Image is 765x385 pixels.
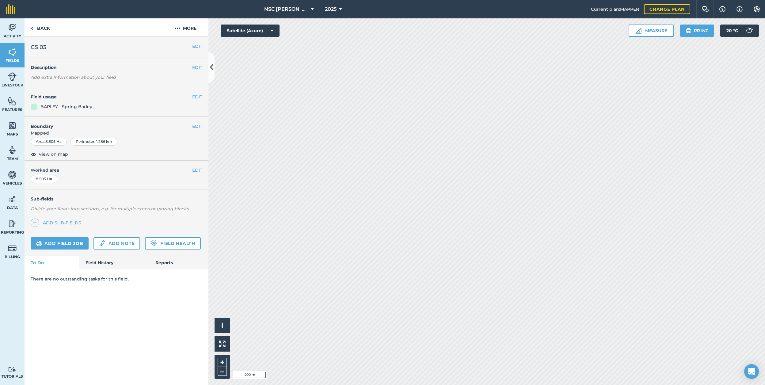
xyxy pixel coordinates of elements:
[8,146,17,155] img: svg+xml;base64,PD94bWwgdmVyc2lvbj0iMS4wIiBlbmNvZGluZz0idXRmLTgiPz4KPCEtLSBHZW5lcmF0b3I6IEFkb2JlIE...
[192,167,202,173] button: EDIT
[264,6,308,13] span: NSC [PERSON_NAME]
[702,6,709,12] img: Two speech bubbles overlapping with the left bubble in the forefront
[192,64,202,71] button: EDIT
[8,48,17,57] img: svg+xml;base64,PHN2ZyB4bWxucz0iaHR0cDovL3d3dy53My5vcmcvMjAwMC9zdmciIHdpZHRoPSI1NiIgaGVpZ2h0PSI2MC...
[145,237,200,250] a: Field Health
[31,43,46,51] span: CS 03
[8,195,17,204] img: svg+xml;base64,PD94bWwgdmVyc2lvbj0iMS4wIiBlbmNvZGluZz0idXRmLTgiPz4KPCEtLSBHZW5lcmF0b3I6IEFkb2JlIE...
[31,219,84,227] a: Add sub-fields
[221,25,280,37] button: Satellite (Azure)
[686,27,691,34] img: svg+xml;base64,PHN2ZyB4bWxucz0iaHR0cDovL3d3dy53My5vcmcvMjAwMC9zdmciIHdpZHRoPSIxOSIgaGVpZ2h0PSIyNC...
[31,138,67,146] div: Area : 8.505 Ha
[31,74,116,80] em: Add extra information about your field
[221,322,223,329] span: i
[192,43,202,50] button: EDIT
[8,23,17,32] img: svg+xml;base64,PD94bWwgdmVyc2lvbj0iMS4wIiBlbmNvZGluZz0idXRmLTgiPz4KPCEtLSBHZW5lcmF0b3I6IEFkb2JlIE...
[31,93,192,100] h4: Field usage
[25,256,79,269] a: To-Do
[31,151,36,158] img: svg+xml;base64,PHN2ZyB4bWxucz0iaHR0cDovL3d3dy53My5vcmcvMjAwMC9zdmciIHdpZHRoPSIxOCIgaGVpZ2h0PSIyNC...
[753,6,760,12] img: A cog icon
[644,4,690,14] a: Change plan
[33,219,37,227] img: svg+xml;base64,PHN2ZyB4bWxucz0iaHR0cDovL3d3dy53My5vcmcvMjAwMC9zdmciIHdpZHRoPSIxNCIgaGVpZ2h0PSIyNC...
[25,18,56,36] a: Back
[93,237,140,250] a: Add note
[149,256,208,269] a: Reports
[719,6,726,12] img: A question mark icon
[192,93,202,100] button: EDIT
[31,151,68,158] button: View on map
[192,123,202,130] button: EDIT
[39,151,68,158] span: View on map
[40,103,92,110] div: BARLEY - Spring Barley
[743,25,755,37] img: svg+xml;base64,PD94bWwgdmVyc2lvbj0iMS4wIiBlbmNvZGluZz0idXRmLTgiPz4KPCEtLSBHZW5lcmF0b3I6IEFkb2JlIE...
[219,341,226,347] img: Four arrows, one pointing top left, one top right, one bottom right and the last bottom left
[629,25,674,37] button: Measure
[31,237,89,250] a: Add field job
[31,167,202,173] span: Worked area
[8,121,17,130] img: svg+xml;base64,PHN2ZyB4bWxucz0iaHR0cDovL3d3dy53My5vcmcvMjAwMC9zdmciIHdpZHRoPSI1NiIgaGVpZ2h0PSI2MC...
[79,256,149,269] a: Field History
[8,367,17,372] img: svg+xml;base64,PD94bWwgdmVyc2lvbj0iMS4wIiBlbmNvZGluZz0idXRmLTgiPz4KPCEtLSBHZW5lcmF0b3I6IEFkb2JlIE...
[31,206,189,212] em: Divide your fields into sections, e.g. for multiple crops or grazing blocks
[325,6,337,13] span: 2025
[31,175,57,183] div: 8.505 Ha
[70,138,117,146] div: Perimeter : 1.286 km
[726,25,738,37] span: 20 ° C
[218,367,227,376] button: –
[25,117,192,130] h4: Boundary
[8,244,17,253] img: svg+xml;base64,PD94bWwgdmVyc2lvbj0iMS4wIiBlbmNvZGluZz0idXRmLTgiPz4KPCEtLSBHZW5lcmF0b3I6IEFkb2JlIE...
[736,6,743,13] img: svg+xml;base64,PHN2ZyB4bWxucz0iaHR0cDovL3d3dy53My5vcmcvMjAwMC9zdmciIHdpZHRoPSIxNyIgaGVpZ2h0PSIxNy...
[174,25,181,32] img: svg+xml;base64,PHN2ZyB4bWxucz0iaHR0cDovL3d3dy53My5vcmcvMjAwMC9zdmciIHdpZHRoPSIyMCIgaGVpZ2h0PSIyNC...
[162,18,208,36] button: More
[591,6,639,13] span: Current plan : MAPPER
[6,4,15,14] img: fieldmargin Logo
[25,196,208,202] h4: Sub-fields
[680,25,714,37] button: Print
[31,64,202,71] h4: Description
[8,72,17,81] img: svg+xml;base64,PD94bWwgdmVyc2lvbj0iMS4wIiBlbmNvZGluZz0idXRmLTgiPz4KPCEtLSBHZW5lcmF0b3I6IEFkb2JlIE...
[215,318,230,333] button: i
[720,25,759,37] button: 20 °C
[31,25,33,32] img: svg+xml;base64,PHN2ZyB4bWxucz0iaHR0cDovL3d3dy53My5vcmcvMjAwMC9zdmciIHdpZHRoPSI5IiBoZWlnaHQ9IjI0Ii...
[36,240,42,247] img: svg+xml;base64,PD94bWwgdmVyc2lvbj0iMS4wIiBlbmNvZGluZz0idXRmLTgiPz4KPCEtLSBHZW5lcmF0b3I6IEFkb2JlIE...
[744,364,759,379] div: Open Intercom Messenger
[218,358,227,367] button: +
[99,240,106,247] img: svg+xml;base64,PD94bWwgdmVyc2lvbj0iMS4wIiBlbmNvZGluZz0idXRmLTgiPz4KPCEtLSBHZW5lcmF0b3I6IEFkb2JlIE...
[31,276,202,282] p: There are no outstanding tasks for this field.
[8,170,17,179] img: svg+xml;base64,PD94bWwgdmVyc2lvbj0iMS4wIiBlbmNvZGluZz0idXRmLTgiPz4KPCEtLSBHZW5lcmF0b3I6IEFkb2JlIE...
[8,97,17,106] img: svg+xml;base64,PHN2ZyB4bWxucz0iaHR0cDovL3d3dy53My5vcmcvMjAwMC9zdmciIHdpZHRoPSI1NiIgaGVpZ2h0PSI2MC...
[25,130,208,136] span: Mapped
[635,28,641,34] img: Ruler icon
[8,219,17,228] img: svg+xml;base64,PD94bWwgdmVyc2lvbj0iMS4wIiBlbmNvZGluZz0idXRmLTgiPz4KPCEtLSBHZW5lcmF0b3I6IEFkb2JlIE...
